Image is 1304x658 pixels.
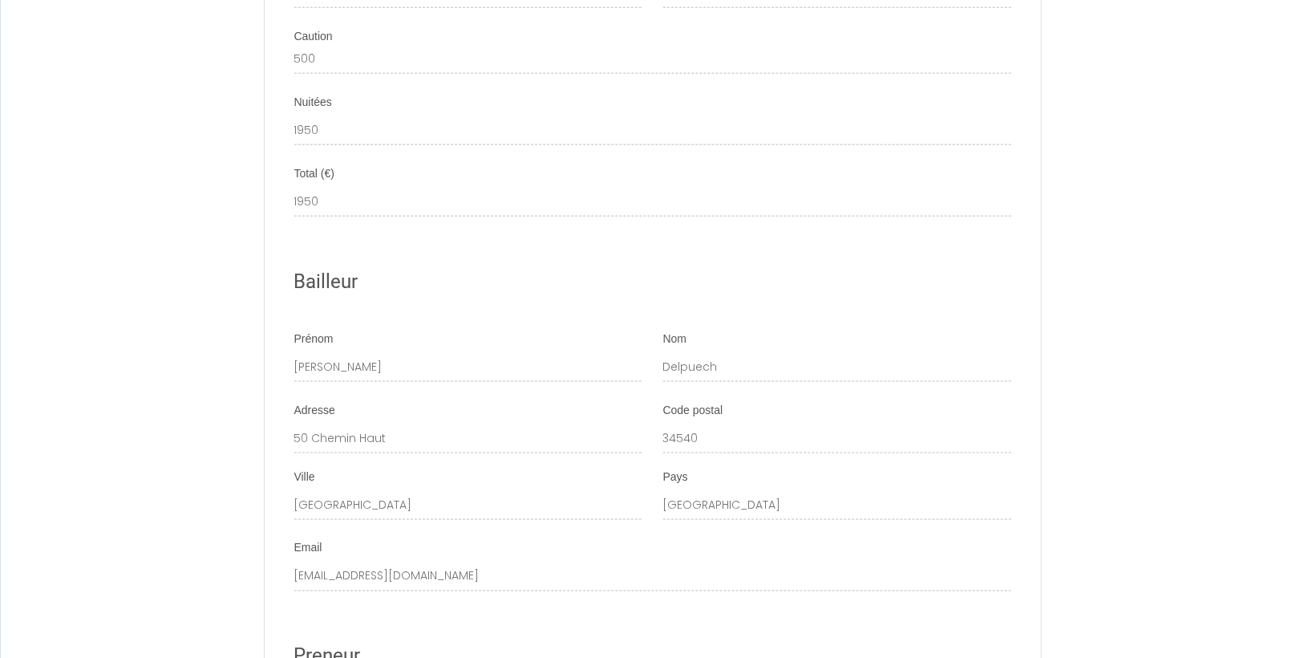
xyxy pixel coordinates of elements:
label: Email [294,541,322,557]
label: Nuitées [294,95,332,111]
label: Prénom [294,331,334,347]
label: Adresse [294,403,335,419]
label: Code postal [663,403,723,419]
div: Caution [294,29,1011,45]
label: Ville [294,469,315,485]
h2: Bailleur [294,266,1011,298]
label: Pays [663,469,688,485]
label: Nom [663,331,687,347]
label: Total (€) [294,166,335,182]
